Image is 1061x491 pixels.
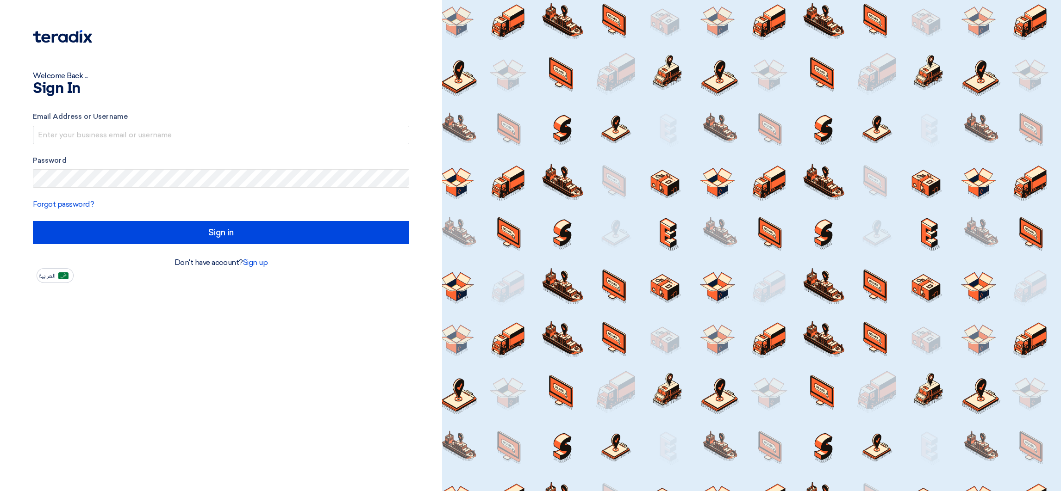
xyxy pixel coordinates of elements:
[33,70,409,81] div: Welcome Back ...
[37,268,74,283] button: العربية
[33,111,409,122] label: Email Address or Username
[33,81,409,96] h1: Sign In
[39,273,56,279] span: العربية
[58,272,69,279] img: ar-AR.png
[33,200,94,209] a: Forgot password?
[243,258,268,267] a: Sign up
[33,221,409,244] input: Sign in
[33,30,92,43] img: Teradix logo
[33,126,409,144] input: Enter your business email or username
[33,257,409,268] div: Don't have account?
[33,155,409,166] label: Password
